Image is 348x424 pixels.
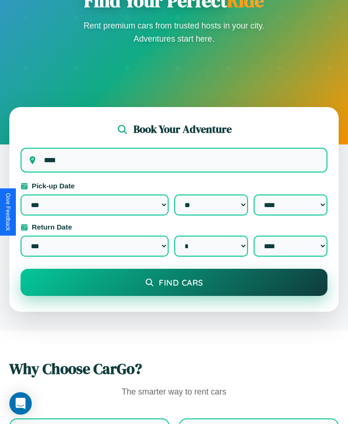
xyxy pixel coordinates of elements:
h2: Book Your Adventure [134,122,232,137]
p: Rent premium cars from trusted hosts in your city. Adventures start here. [81,19,268,45]
button: Find Cars [21,269,327,296]
h2: Why Choose CarGo? [9,359,339,379]
p: The smarter way to rent cars [9,385,339,400]
label: Return Date [21,223,327,231]
div: Open Intercom Messenger [9,392,32,415]
label: Pick-up Date [21,182,327,190]
div: Give Feedback [5,193,11,231]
